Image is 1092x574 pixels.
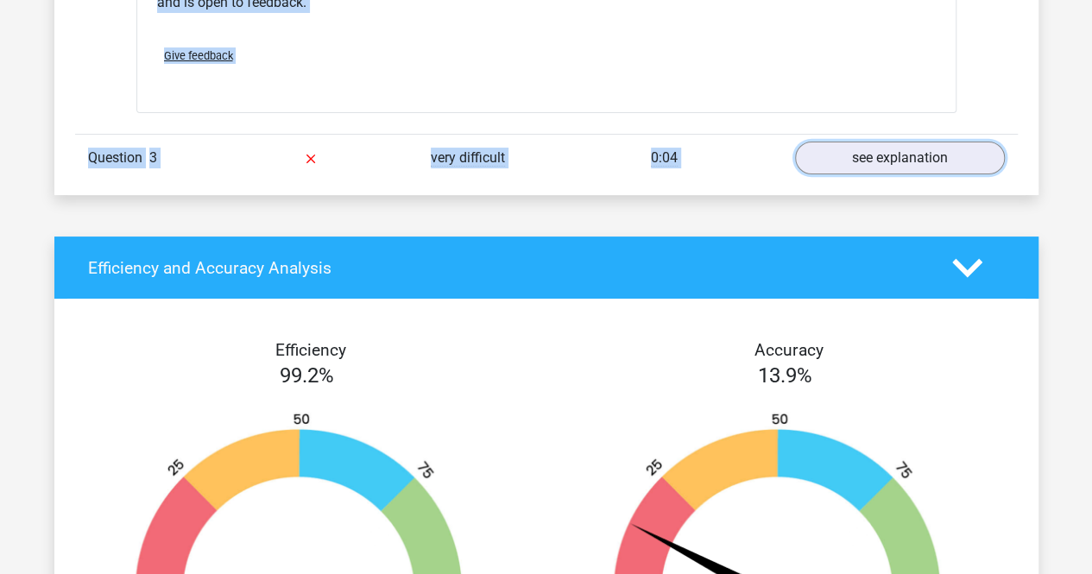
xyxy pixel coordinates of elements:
[795,142,1005,174] a: see explanation
[164,49,233,62] span: Give feedback
[566,340,1012,360] h4: Accuracy
[280,363,334,388] span: 99.2%
[149,149,157,166] span: 3
[431,149,505,167] span: very difficult
[88,148,149,168] span: Question
[88,340,533,360] h4: Efficiency
[758,363,812,388] span: 13.9%
[651,149,678,167] span: 0:04
[88,258,926,278] h4: Efficiency and Accuracy Analysis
